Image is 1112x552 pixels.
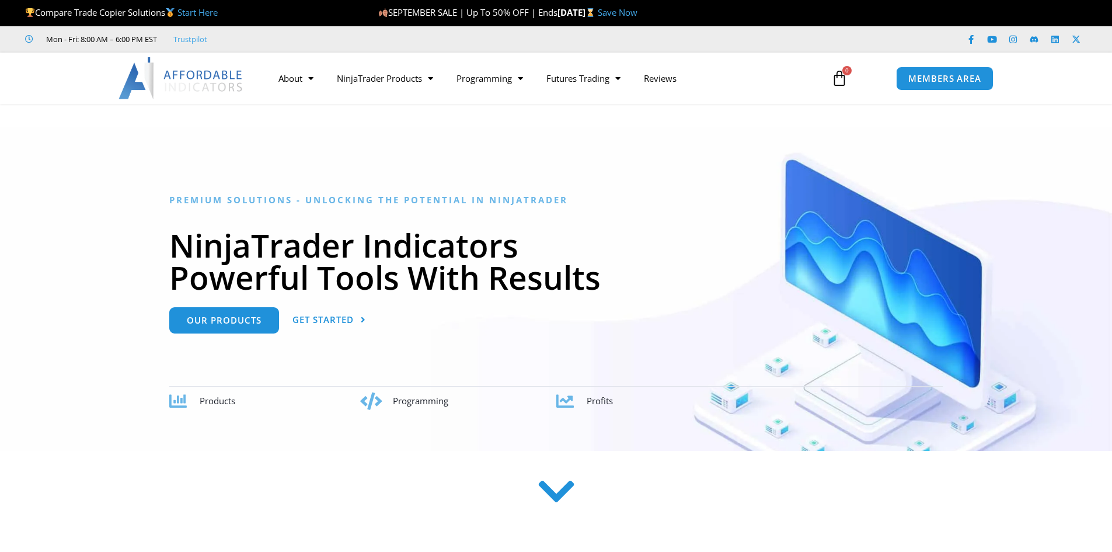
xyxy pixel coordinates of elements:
h1: NinjaTrader Indicators Powerful Tools With Results [169,229,943,293]
a: Programming [445,65,535,92]
a: Trustpilot [173,32,207,46]
a: MEMBERS AREA [896,67,994,91]
img: LogoAI | Affordable Indicators – NinjaTrader [118,57,244,99]
img: 🍂 [379,8,388,17]
h6: Premium Solutions - Unlocking the Potential in NinjaTrader [169,195,943,206]
a: Reviews [632,65,688,92]
a: About [267,65,325,92]
a: NinjaTrader Products [325,65,445,92]
a: Start Here [177,6,218,18]
a: Get Started [292,307,366,334]
span: Mon - Fri: 8:00 AM – 6:00 PM EST [43,32,157,46]
strong: [DATE] [557,6,598,18]
img: ⌛ [586,8,595,17]
span: Get Started [292,315,354,324]
a: 0 [814,61,865,95]
a: Save Now [598,6,637,18]
span: SEPTEMBER SALE | Up To 50% OFF | Ends [378,6,557,18]
nav: Menu [267,65,818,92]
a: Our Products [169,307,279,334]
span: Products [200,395,235,407]
img: 🏆 [26,8,34,17]
span: Profits [587,395,613,407]
span: Programming [393,395,448,407]
span: Our Products [187,316,262,325]
span: 0 [842,66,852,75]
span: Compare Trade Copier Solutions [25,6,218,18]
a: Futures Trading [535,65,632,92]
img: 🥇 [166,8,175,17]
span: MEMBERS AREA [908,74,981,83]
